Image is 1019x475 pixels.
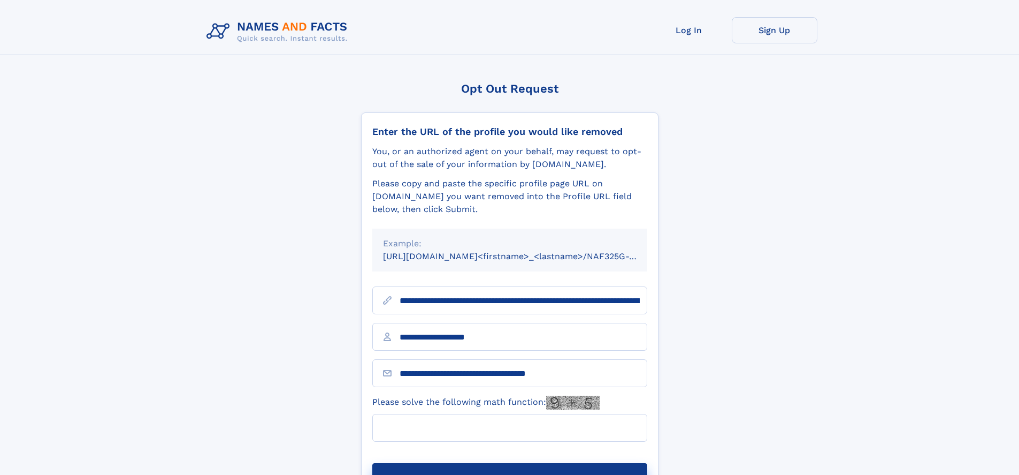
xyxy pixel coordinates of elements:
div: You, or an authorized agent on your behalf, may request to opt-out of the sale of your informatio... [372,145,647,171]
label: Please solve the following math function: [372,396,600,410]
div: Opt Out Request [361,82,658,95]
div: Enter the URL of the profile you would like removed [372,126,647,138]
div: Please copy and paste the specific profile page URL on [DOMAIN_NAME] you want removed into the Pr... [372,177,647,216]
img: Logo Names and Facts [202,17,356,46]
a: Sign Up [732,17,817,43]
a: Log In [646,17,732,43]
small: [URL][DOMAIN_NAME]<firstname>_<lastname>/NAF325G-xxxxxxxx [383,251,668,261]
div: Example: [383,237,637,250]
